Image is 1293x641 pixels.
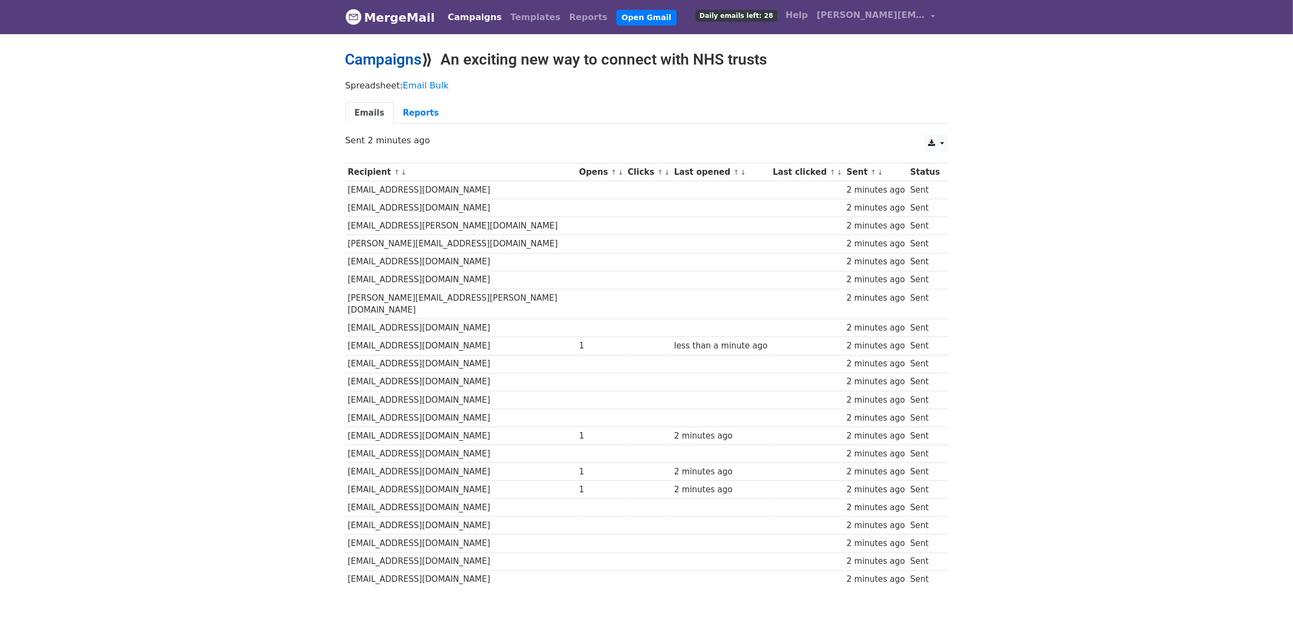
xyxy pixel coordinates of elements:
div: 2 minutes ago [847,466,905,478]
td: Sent [907,355,942,373]
a: Reports [565,7,612,28]
td: Sent [907,535,942,553]
a: Reports [394,102,448,124]
td: Sent [907,517,942,535]
td: [EMAIL_ADDRESS][DOMAIN_NAME] [345,319,577,337]
div: 2 minutes ago [847,412,905,424]
a: ↑ [394,168,400,176]
td: [EMAIL_ADDRESS][DOMAIN_NAME] [345,199,577,217]
div: 2 minutes ago [847,340,905,352]
a: Campaigns [345,50,422,68]
span: [PERSON_NAME][EMAIL_ADDRESS][PERSON_NAME] [817,9,925,22]
a: ↑ [657,168,663,176]
div: 2 minutes ago [847,184,905,196]
div: 2 minutes ago [847,430,905,442]
div: 2 minutes ago [674,466,767,478]
td: [EMAIL_ADDRESS][DOMAIN_NAME] [345,271,577,289]
div: 2 minutes ago [847,256,905,268]
a: ↓ [878,168,884,176]
th: Sent [844,163,907,181]
div: 2 minutes ago [847,448,905,460]
td: [EMAIL_ADDRESS][DOMAIN_NAME] [345,181,577,199]
div: 1 [579,484,622,496]
div: 2 minutes ago [847,376,905,388]
td: Sent [907,570,942,588]
td: [EMAIL_ADDRESS][DOMAIN_NAME] [345,373,577,391]
td: [EMAIL_ADDRESS][DOMAIN_NAME] [345,481,577,499]
td: Sent [907,409,942,427]
td: [EMAIL_ADDRESS][DOMAIN_NAME] [345,535,577,553]
td: Sent [907,319,942,337]
td: [EMAIL_ADDRESS][DOMAIN_NAME] [345,253,577,271]
td: Sent [907,337,942,355]
td: Sent [907,199,942,217]
iframe: Chat Widget [1239,589,1293,641]
a: ↓ [664,168,670,176]
td: Sent [907,553,942,570]
td: Sent [907,427,942,445]
td: [EMAIL_ADDRESS][DOMAIN_NAME] [345,499,577,517]
div: 2 minutes ago [674,484,767,496]
h2: ⟫ An exciting new way to connect with NHS trusts [345,50,948,69]
a: MergeMail [345,6,435,29]
img: MergeMail logo [345,9,362,25]
th: Opens [577,163,626,181]
td: Sent [907,391,942,409]
span: Daily emails left: 28 [696,10,777,22]
th: Status [907,163,942,181]
th: Last opened [672,163,771,181]
div: 2 minutes ago [674,430,767,442]
td: [EMAIL_ADDRESS][DOMAIN_NAME] [345,337,577,355]
div: 2 minutes ago [847,292,905,304]
div: 1 [579,340,622,352]
div: 2 minutes ago [847,573,905,586]
p: Spreadsheet: [345,80,948,91]
td: [EMAIL_ADDRESS][DOMAIN_NAME] [345,409,577,427]
td: Sent [907,235,942,253]
td: Sent [907,217,942,235]
td: [EMAIL_ADDRESS][DOMAIN_NAME] [345,553,577,570]
p: Sent 2 minutes ago [345,135,948,146]
th: Last clicked [770,163,844,181]
div: 2 minutes ago [847,358,905,370]
th: Clicks [625,163,671,181]
td: Sent [907,373,942,391]
div: 2 minutes ago [847,202,905,214]
div: 2 minutes ago [847,274,905,286]
td: [EMAIL_ADDRESS][DOMAIN_NAME] [345,391,577,409]
td: [EMAIL_ADDRESS][DOMAIN_NAME] [345,445,577,463]
div: 1 [579,430,622,442]
a: ↓ [618,168,624,176]
a: ↓ [837,168,843,176]
td: [EMAIL_ADDRESS][DOMAIN_NAME] [345,427,577,445]
td: [EMAIL_ADDRESS][DOMAIN_NAME] [345,570,577,588]
a: Email Bulk [403,80,449,91]
a: Emails [345,102,394,124]
td: [PERSON_NAME][EMAIL_ADDRESS][DOMAIN_NAME] [345,235,577,253]
a: ↑ [871,168,876,176]
a: Templates [506,7,565,28]
td: Sent [907,181,942,199]
td: [EMAIL_ADDRESS][PERSON_NAME][DOMAIN_NAME] [345,217,577,235]
div: 2 minutes ago [847,484,905,496]
a: Daily emails left: 28 [691,4,781,26]
a: Campaigns [444,7,506,28]
div: 2 minutes ago [847,555,905,568]
th: Recipient [345,163,577,181]
div: 2 minutes ago [847,394,905,407]
div: 2 minutes ago [847,322,905,334]
a: Help [781,4,812,26]
div: 2 minutes ago [847,519,905,532]
td: [EMAIL_ADDRESS][DOMAIN_NAME] [345,355,577,373]
a: ↑ [733,168,739,176]
td: Sent [907,253,942,271]
td: Sent [907,463,942,481]
a: ↑ [611,168,617,176]
div: 2 minutes ago [847,238,905,250]
div: 2 minutes ago [847,502,905,514]
a: ↓ [740,168,746,176]
a: [PERSON_NAME][EMAIL_ADDRESS][PERSON_NAME] [812,4,939,30]
a: ↑ [830,168,836,176]
td: Sent [907,271,942,289]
